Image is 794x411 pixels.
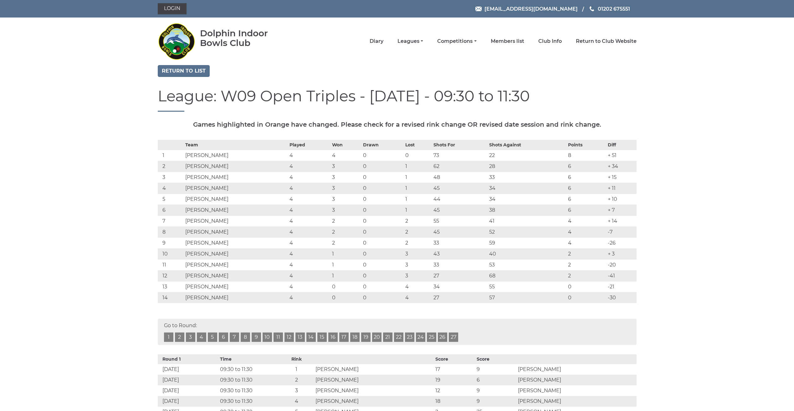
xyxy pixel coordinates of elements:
td: 48 [432,172,488,183]
td: [PERSON_NAME] [314,385,434,396]
td: 2 [158,161,184,172]
td: 6 [566,172,606,183]
td: + 7 [606,205,637,216]
td: 59 [488,237,566,248]
td: 4 [288,150,330,161]
td: 12 [158,270,184,281]
th: Shots Against [488,140,566,150]
td: 4 [158,183,184,194]
td: 2 [330,237,361,248]
td: 1 [158,150,184,161]
td: [PERSON_NAME] [184,205,288,216]
td: 3 [330,194,361,205]
a: 2 [175,332,184,342]
td: 2 [279,375,314,385]
a: 7 [230,332,239,342]
a: 14 [306,332,316,342]
a: 9 [252,332,261,342]
a: 16 [328,332,338,342]
a: 5 [208,332,217,342]
td: 0 [361,270,404,281]
td: 0 [361,281,404,292]
th: Drawn [361,140,404,150]
td: 62 [432,161,488,172]
td: 22 [488,150,566,161]
td: 8 [566,150,606,161]
a: 24 [416,332,425,342]
td: 4 [288,281,330,292]
td: 8 [158,226,184,237]
td: 1 [330,248,361,259]
td: [PERSON_NAME] [184,270,288,281]
td: -7 [606,226,637,237]
td: 3 [330,172,361,183]
td: 4 [288,183,330,194]
td: 19 [434,375,475,385]
a: Return to list [158,65,210,77]
td: 34 [432,281,488,292]
td: [DATE] [158,385,218,396]
td: 0 [361,172,404,183]
td: 1 [279,364,314,375]
td: 3 [279,385,314,396]
td: [PERSON_NAME] [184,161,288,172]
a: 23 [405,332,414,342]
a: Diary [370,38,383,45]
td: 09:30 to 11:30 [218,375,279,385]
td: 44 [432,194,488,205]
td: 38 [488,205,566,216]
td: 4 [288,161,330,172]
td: [PERSON_NAME] [184,183,288,194]
td: 9 [475,396,516,407]
a: 19 [361,332,371,342]
td: 4 [288,270,330,281]
a: Leagues [397,38,423,45]
td: 40 [488,248,566,259]
td: 6 [158,205,184,216]
td: [PERSON_NAME] [314,396,434,407]
td: 11 [158,259,184,270]
td: 68 [488,270,566,281]
th: Score [434,354,475,364]
td: 28 [488,161,566,172]
a: Members list [491,38,524,45]
td: [PERSON_NAME] [314,364,434,375]
img: Email [475,7,482,11]
td: 2 [566,270,606,281]
a: 17 [339,332,349,342]
td: 4 [279,396,314,407]
a: 12 [284,332,294,342]
td: [DATE] [158,364,218,375]
td: 0 [330,281,361,292]
td: 0 [361,226,404,237]
td: + 51 [606,150,637,161]
td: [PERSON_NAME] [184,216,288,226]
td: 3 [330,183,361,194]
td: [PERSON_NAME] [184,150,288,161]
a: Phone us 01202 675551 [589,5,630,13]
td: 34 [488,183,566,194]
td: 45 [432,183,488,194]
td: 0 [361,216,404,226]
td: + 34 [606,161,637,172]
a: 4 [197,332,206,342]
td: 0 [361,248,404,259]
td: 2 [566,259,606,270]
td: 57 [488,292,566,303]
td: 1 [330,270,361,281]
h1: League: W09 Open Triples - [DATE] - 09:30 to 11:30 [158,88,637,112]
a: Email [EMAIL_ADDRESS][DOMAIN_NAME] [475,5,578,13]
td: 9 [475,364,516,375]
td: 1 [404,205,432,216]
a: 25 [427,332,436,342]
a: 1 [164,332,173,342]
td: [PERSON_NAME] [516,396,636,407]
td: 73 [432,150,488,161]
th: Played [288,140,330,150]
td: 4 [288,248,330,259]
td: 3 [404,259,432,270]
th: Team [184,140,288,150]
td: 2 [404,216,432,226]
td: -21 [606,281,637,292]
td: [PERSON_NAME] [184,259,288,270]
